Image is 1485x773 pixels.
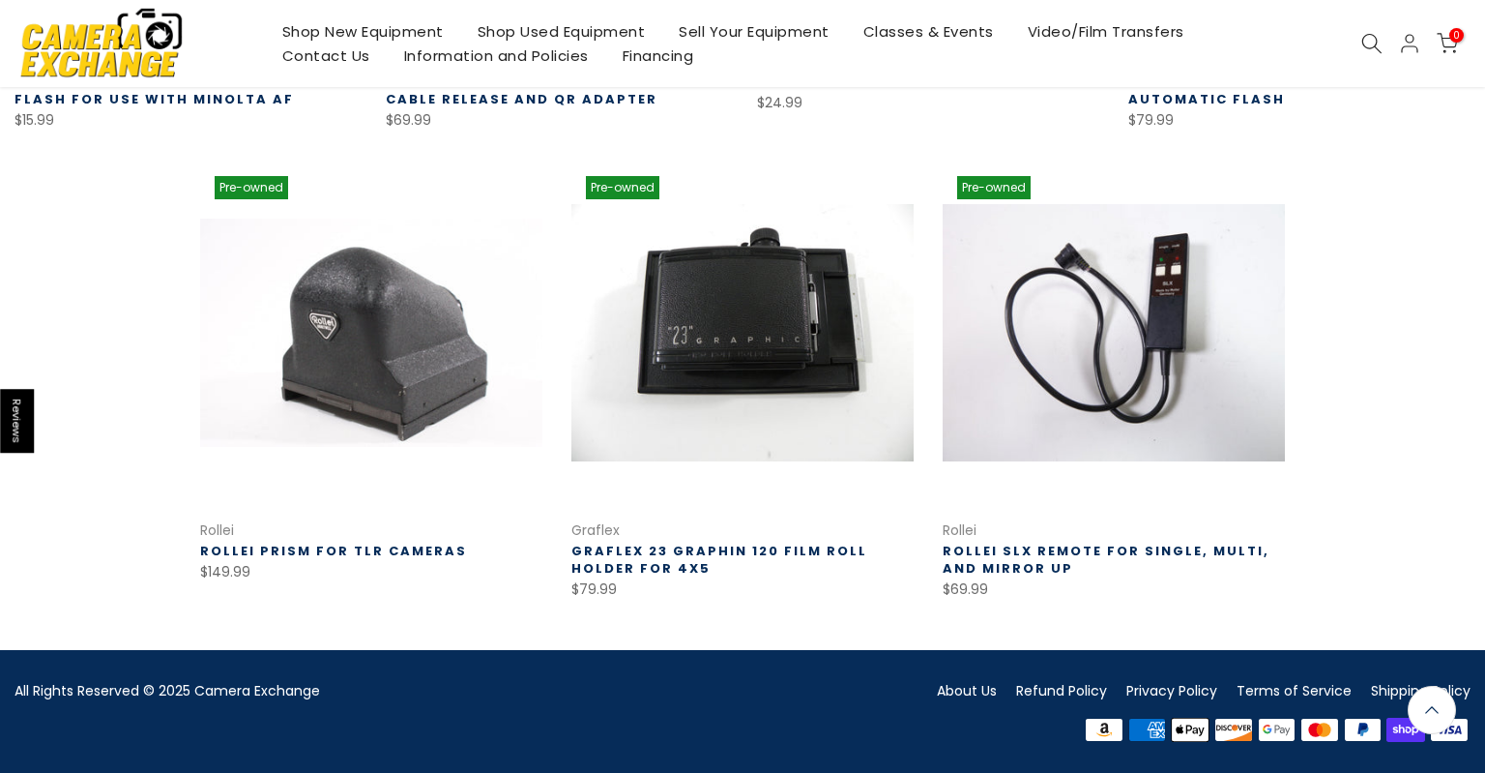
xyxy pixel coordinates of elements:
[571,520,620,540] a: Graflex
[943,542,1269,578] a: Rollei SLX Remote for Single, Multi, and Mirror Up
[1449,28,1464,43] span: 0
[937,681,997,700] a: About Us
[1212,715,1256,744] img: discover
[1408,686,1456,734] a: Back to the top
[605,44,711,68] a: Financing
[1384,715,1428,744] img: shopify pay
[386,73,684,108] a: Rollei Rolleifix Pistol Grip with Cable Release and QR Adapter
[387,44,605,68] a: Information and Policies
[943,520,976,540] a: Rollei
[571,542,867,578] a: Graflex 23 Graphin 120 film roll holder for 4x5
[1371,681,1470,700] a: Shipping Policy
[1237,681,1352,700] a: Terms of Service
[1125,715,1169,744] img: american express
[1437,33,1458,54] a: 0
[200,520,234,540] a: Rollei
[1298,715,1342,744] img: master
[200,560,542,584] div: $149.99
[15,679,728,703] div: All Rights Reserved © 2025 Camera Exchange
[15,108,357,133] div: $15.99
[265,44,387,68] a: Contact Us
[460,19,662,44] a: Shop Used Equipment
[1010,19,1201,44] a: Video/Film Transfers
[1128,108,1470,133] div: $79.99
[1341,715,1384,744] img: paypal
[1126,681,1217,700] a: Privacy Policy
[1016,681,1107,700] a: Refund Policy
[1255,715,1298,744] img: google pay
[386,108,728,133] div: $69.99
[943,578,1285,602] div: $69.99
[846,19,1010,44] a: Classes & Events
[200,542,467,560] a: Rollei Prism for TLR Cameras
[15,73,310,108] a: Promaster FTD 5200 Shoe mount flash for use with Minolta AF
[757,91,1099,115] div: $24.99
[662,19,847,44] a: Sell Your Equipment
[571,578,914,602] div: $79.99
[265,19,460,44] a: Shop New Equipment
[1169,715,1212,744] img: apple pay
[1128,73,1452,108] a: Rollei A26 126 Film Camera with C26 Automatic Flash
[1083,715,1126,744] img: amazon payments
[1427,715,1470,744] img: visa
